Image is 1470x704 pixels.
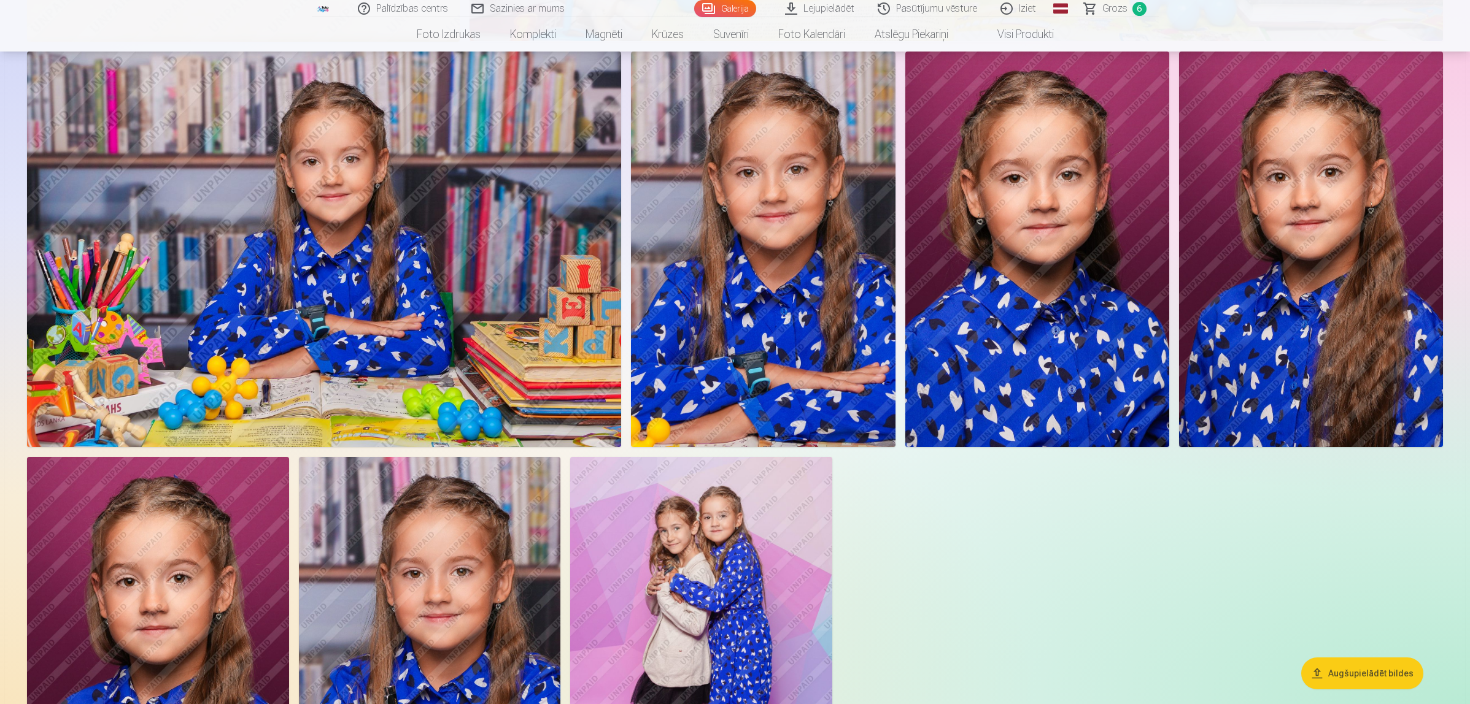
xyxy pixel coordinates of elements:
a: Foto izdrukas [402,17,495,52]
a: Suvenīri [698,17,764,52]
a: Atslēgu piekariņi [860,17,963,52]
img: /fa1 [317,5,330,12]
a: Krūzes [637,17,698,52]
span: Grozs [1102,1,1128,16]
a: Visi produkti [963,17,1069,52]
span: 6 [1132,2,1147,16]
a: Komplekti [495,17,571,52]
a: Magnēti [571,17,637,52]
button: Augšupielādēt bildes [1301,657,1423,689]
a: Foto kalendāri [764,17,860,52]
